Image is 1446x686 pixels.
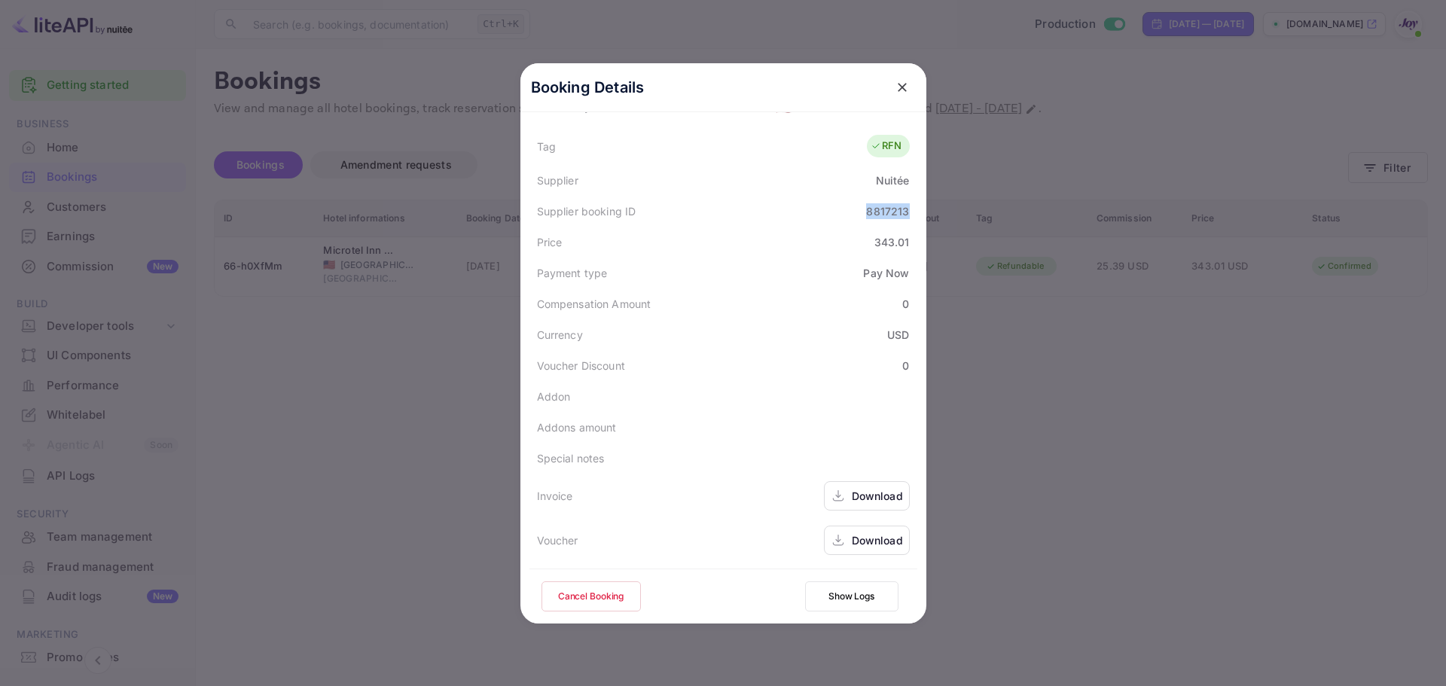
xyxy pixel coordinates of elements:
[805,581,898,611] button: Show Logs
[852,488,903,504] div: Download
[541,581,641,611] button: Cancel Booking
[537,532,578,548] div: Voucher
[537,389,571,404] div: Addon
[876,172,910,188] div: Nuitée
[537,172,578,188] div: Supplier
[537,234,563,250] div: Price
[537,450,605,466] div: Special notes
[866,203,909,219] div: 8817213
[889,74,916,101] button: close
[537,203,636,219] div: Supplier booking ID
[537,419,617,435] div: Addons amount
[852,532,903,548] div: Download
[537,139,556,154] div: Tag
[902,358,909,373] div: 0
[537,488,573,504] div: Invoice
[902,296,909,312] div: 0
[887,327,909,343] div: USD
[531,76,645,99] p: Booking Details
[537,265,608,281] div: Payment type
[537,296,651,312] div: Compensation Amount
[874,234,910,250] div: 343.01
[537,327,583,343] div: Currency
[871,139,901,154] div: RFN
[537,358,625,373] div: Voucher Discount
[863,265,909,281] div: Pay Now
